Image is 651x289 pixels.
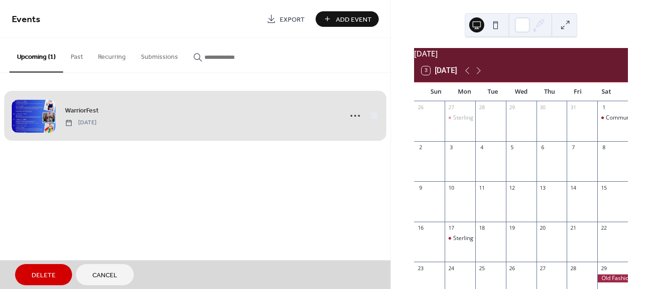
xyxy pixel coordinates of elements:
div: 9 [417,184,424,191]
div: Wed [507,82,535,101]
div: Mon [450,82,478,101]
div: 27 [448,104,455,111]
div: Fri [563,82,592,101]
div: 16 [417,225,424,232]
div: Old Fashioned Christmas [597,274,628,282]
div: 31 [570,104,577,111]
div: 24 [448,265,455,272]
div: 20 [539,225,546,232]
div: 19 [509,225,516,232]
div: 5 [509,144,516,151]
div: 30 [539,104,546,111]
button: Past [63,38,90,72]
div: 2 [417,144,424,151]
span: Delete [32,271,56,281]
button: Upcoming (1) [9,38,63,72]
div: 29 [509,104,516,111]
div: 18 [478,225,485,232]
a: Export [260,11,312,27]
div: 28 [478,104,485,111]
div: 7 [570,144,577,151]
div: Sterling Chamber of Commerce and Main Street Board Meeting [453,114,620,122]
div: 10 [448,184,455,191]
div: 28 [570,265,577,272]
div: 22 [600,225,607,232]
span: Add Event [336,15,372,24]
span: Events [12,10,41,29]
div: 13 [539,184,546,191]
div: 27 [539,265,546,272]
div: Tue [479,82,507,101]
div: Sterling Chamber of Commerce and Main Street Board Meeting [445,234,475,242]
span: Cancel [92,271,117,281]
div: 26 [417,104,424,111]
div: Sat [592,82,620,101]
button: Submissions [133,38,186,72]
button: Add Event [316,11,379,27]
div: 3 [448,144,455,151]
div: 25 [478,265,485,272]
div: Sterling Chamber of Commerce and Main Street Board Meeting [445,114,475,122]
div: [DATE] [414,48,628,59]
div: 17 [448,225,455,232]
div: 26 [509,265,516,272]
div: 6 [539,144,546,151]
div: 8 [600,144,607,151]
div: 11 [478,184,485,191]
div: 15 [600,184,607,191]
div: 23 [417,265,424,272]
div: Thu [535,82,563,101]
div: Sterling Chamber of Commerce and Main Street Board Meeting [453,234,620,242]
div: 12 [509,184,516,191]
div: 4 [478,144,485,151]
div: Sun [422,82,450,101]
span: Export [280,15,305,24]
button: Cancel [76,264,134,285]
button: 3[DATE] [418,64,460,77]
div: Community Health Fair Hosted by Rice County Health Department and Rice Community Health [597,114,628,122]
div: 21 [570,225,577,232]
div: 14 [570,184,577,191]
button: Recurring [90,38,133,72]
div: 29 [600,265,607,272]
button: Delete [15,264,72,285]
div: 1 [600,104,607,111]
